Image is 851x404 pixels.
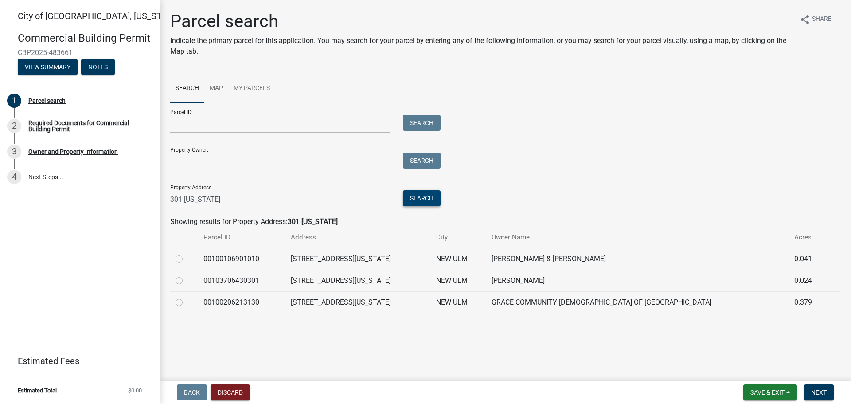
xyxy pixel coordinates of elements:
[486,248,789,270] td: [PERSON_NAME] & [PERSON_NAME]
[285,248,431,270] td: [STREET_ADDRESS][US_STATE]
[285,270,431,291] td: [STREET_ADDRESS][US_STATE]
[789,248,826,270] td: 0.041
[18,64,78,71] wm-modal-confirm: Summary
[789,227,826,248] th: Acres
[18,48,142,57] span: CBP2025-483661
[170,11,792,32] h1: Parcel search
[789,270,826,291] td: 0.024
[285,227,431,248] th: Address
[403,190,441,206] button: Search
[431,291,486,313] td: NEW ULM
[228,75,275,103] a: My Parcels
[18,59,78,75] button: View Summary
[170,75,204,103] a: Search
[486,270,789,291] td: [PERSON_NAME]
[128,388,142,393] span: $0.00
[184,389,200,396] span: Back
[177,384,207,400] button: Back
[198,270,285,291] td: 00103706430301
[7,352,145,370] a: Estimated Fees
[800,14,810,25] i: share
[811,389,827,396] span: Next
[431,227,486,248] th: City
[198,227,285,248] th: Parcel ID
[743,384,797,400] button: Save & Exit
[81,64,115,71] wm-modal-confirm: Notes
[18,11,179,21] span: City of [GEOGRAPHIC_DATA], [US_STATE]
[403,115,441,131] button: Search
[7,94,21,108] div: 1
[7,119,21,133] div: 2
[18,388,57,393] span: Estimated Total
[288,217,338,226] strong: 301 [US_STATE]
[198,248,285,270] td: 00100106901010
[486,291,789,313] td: GRACE COMMUNITY [DEMOGRAPHIC_DATA] OF [GEOGRAPHIC_DATA]
[28,120,145,132] div: Required Documents for Commercial Building Permit
[486,227,789,248] th: Owner Name
[750,389,785,396] span: Save & Exit
[28,98,66,104] div: Parcel search
[7,145,21,159] div: 3
[170,35,792,57] p: Indicate the primary parcel for this application. You may search for your parcel by entering any ...
[812,14,831,25] span: Share
[18,32,152,45] h4: Commercial Building Permit
[28,149,118,155] div: Owner and Property Information
[403,153,441,169] button: Search
[198,291,285,313] td: 00100206213130
[204,75,228,103] a: Map
[431,270,486,291] td: NEW ULM
[7,170,21,184] div: 4
[804,384,834,400] button: Next
[170,216,840,227] div: Showing results for Property Address:
[285,291,431,313] td: [STREET_ADDRESS][US_STATE]
[789,291,826,313] td: 0.379
[431,248,486,270] td: NEW ULM
[792,11,839,28] button: shareShare
[211,384,250,400] button: Discard
[81,59,115,75] button: Notes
